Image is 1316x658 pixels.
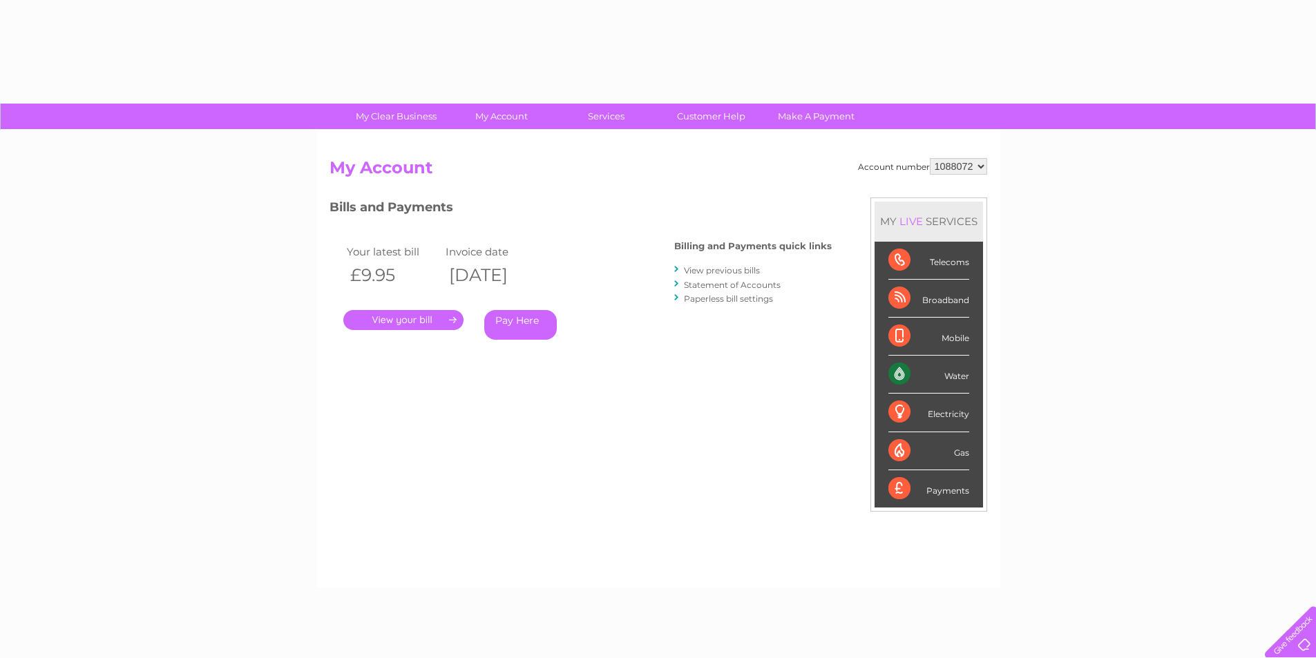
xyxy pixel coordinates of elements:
[888,394,969,432] div: Electricity
[897,215,926,228] div: LIVE
[888,470,969,507] div: Payments
[674,241,832,251] h4: Billing and Payments quick links
[484,310,557,340] a: Pay Here
[442,242,542,261] td: Invoice date
[549,104,663,129] a: Services
[343,310,464,330] a: .
[444,104,558,129] a: My Account
[343,261,443,289] th: £9.95
[759,104,873,129] a: Make A Payment
[888,432,969,470] div: Gas
[339,104,453,129] a: My Clear Business
[888,242,969,280] div: Telecoms
[654,104,768,129] a: Customer Help
[442,261,542,289] th: [DATE]
[330,158,987,184] h2: My Account
[330,197,832,222] h3: Bills and Payments
[343,242,443,261] td: Your latest bill
[888,280,969,318] div: Broadband
[858,158,987,175] div: Account number
[875,202,983,241] div: MY SERVICES
[684,280,781,290] a: Statement of Accounts
[888,356,969,394] div: Water
[684,293,773,304] a: Paperless bill settings
[888,318,969,356] div: Mobile
[684,265,760,275] a: View previous bills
